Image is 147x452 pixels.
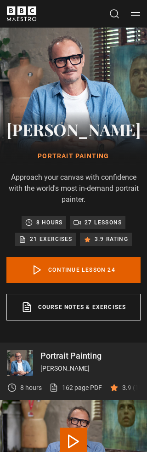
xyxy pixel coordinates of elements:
h1: Portrait Painting [6,152,141,161]
button: Toggle navigation [131,9,140,18]
p: 8 hours [20,383,42,393]
p: 21 exercises [30,235,72,244]
p: 27 lessons [85,218,122,227]
p: 8 hours [36,218,62,227]
a: Course notes & exercises [6,294,141,320]
a: 162 page PDF [49,383,102,393]
h2: [PERSON_NAME] [6,118,141,141]
p: [PERSON_NAME] [40,364,140,373]
p: Approach your canvas with confidence with the world's most in-demand portrait painter. [6,172,141,205]
svg: BBC Maestro [7,6,36,21]
p: 3.9 rating [95,235,128,244]
p: Portrait Painting [40,352,140,360]
a: Continue lesson 24 [6,257,141,283]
